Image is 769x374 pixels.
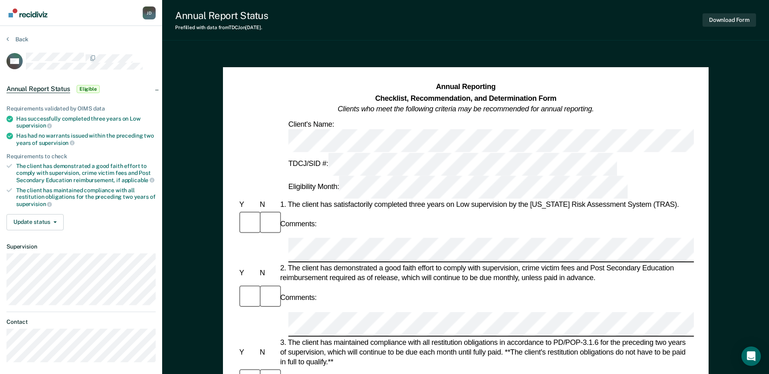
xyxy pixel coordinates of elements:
[16,122,52,129] span: supervision
[6,319,156,325] dt: Contact
[278,263,694,283] div: 2. The client has demonstrated a good faith effort to comply with supervision, crime victim fees ...
[6,85,70,93] span: Annual Report Status
[16,115,156,129] div: Has successfully completed three years on Low
[6,105,156,112] div: Requirements validated by OIMS data
[238,200,258,209] div: Y
[122,177,154,183] span: applicable
[287,153,618,176] div: TDCJ/SID #:
[287,176,629,199] div: Eligibility Month:
[436,83,495,91] strong: Annual Reporting
[16,163,156,183] div: The client has demonstrated a good faith effort to comply with supervision, crime victim fees and...
[143,6,156,19] div: J D
[741,346,761,366] div: Open Intercom Messenger
[338,105,594,113] em: Clients who meet the following criteria may be recommended for annual reporting.
[143,6,156,19] button: Profile dropdown button
[258,200,278,209] div: N
[278,337,694,367] div: 3. The client has maintained compliance with all restitution obligations in accordance to PD/POP-...
[258,268,278,278] div: N
[39,140,75,146] span: supervision
[175,25,268,30] div: Prefilled with data from TDCJ on [DATE] .
[77,85,100,93] span: Eligible
[6,214,64,230] button: Update status
[238,268,258,278] div: Y
[6,153,156,160] div: Requirements to check
[16,201,52,207] span: supervision
[278,200,694,209] div: 1. The client has satisfactorily completed three years on Low supervision by the [US_STATE] Risk ...
[6,36,28,43] button: Back
[6,243,156,250] dt: Supervision
[703,13,756,27] button: Download Form
[375,94,556,102] strong: Checklist, Recommendation, and Determination Form
[16,187,156,208] div: The client has maintained compliance with all restitution obligations for the preceding two years of
[258,347,278,357] div: N
[16,132,156,146] div: Has had no warrants issued within the preceding two years of
[175,10,268,21] div: Annual Report Status
[9,8,47,17] img: Recidiviz
[238,347,258,357] div: Y
[278,293,318,302] div: Comments:
[278,219,318,229] div: Comments:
